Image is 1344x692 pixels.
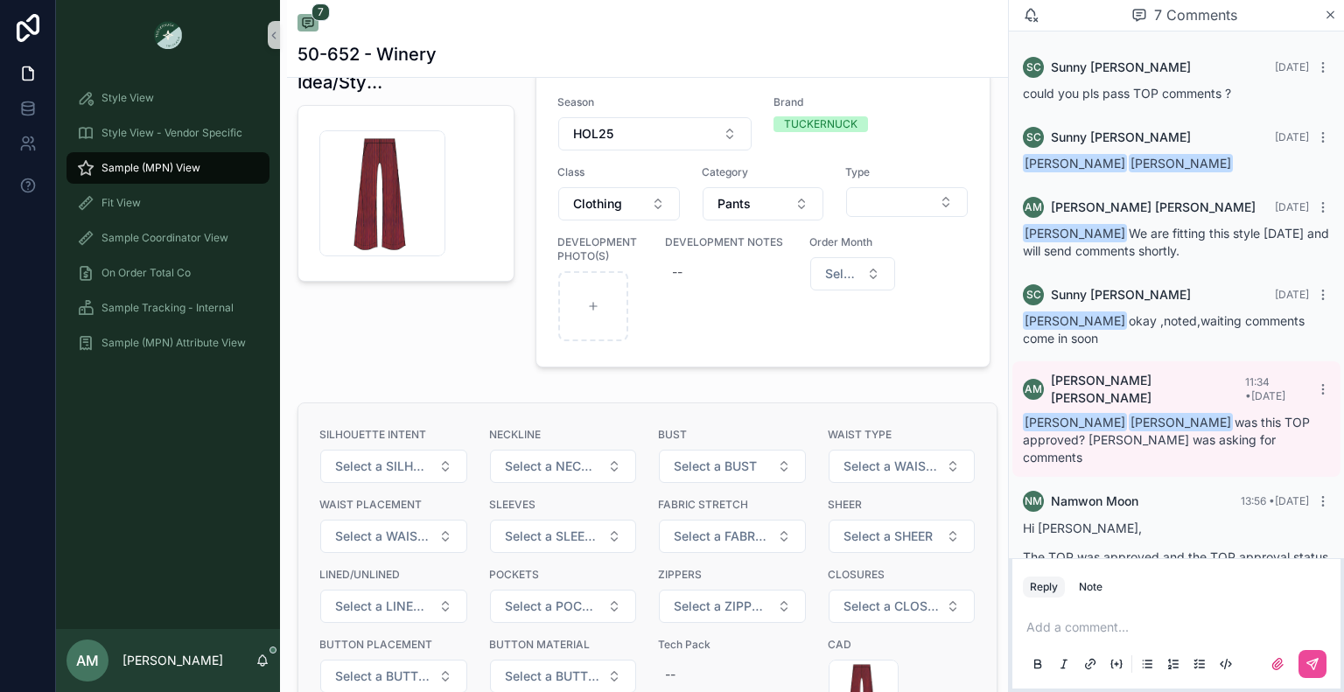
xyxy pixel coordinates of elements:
[320,450,467,483] button: Select Button
[1023,577,1065,598] button: Reply
[1023,311,1127,330] span: [PERSON_NAME]
[505,598,601,615] span: Select a POCKETS
[1051,493,1138,510] span: Namwon Moon
[1023,224,1127,242] span: [PERSON_NAME]
[66,152,269,184] a: Sample (MPN) View
[66,327,269,359] a: Sample (MPN) Attribute View
[505,668,601,685] span: Select a BUTTON MATERIAL
[66,117,269,149] a: Style View - Vendor Specific
[101,91,154,105] span: Style View
[297,42,437,66] h1: 50-652 - Winery
[319,568,468,582] span: LINED/UNLINED
[1051,129,1191,146] span: Sunny [PERSON_NAME]
[658,428,807,442] span: BUST
[843,528,933,545] span: Select a SHEER
[658,498,807,512] span: FABRIC STRETCH
[101,126,242,140] span: Style View - Vendor Specific
[122,652,223,669] p: [PERSON_NAME]
[505,528,601,545] span: Select a SLEEVES
[702,165,825,179] span: Category
[76,650,99,671] span: AM
[1025,382,1042,396] span: AM
[773,95,969,109] span: Brand
[66,187,269,219] a: Fit View
[490,520,637,553] button: Select Button
[658,638,807,652] span: Tech Pack
[490,450,637,483] button: Select Button
[297,70,383,94] h1: Idea/Style Details
[1026,60,1041,74] span: SC
[557,165,681,179] span: Class
[828,498,976,512] span: SHEER
[1023,313,1305,346] span: okay ,noted,waiting comments come in soon
[573,125,613,143] span: HOL25
[297,14,318,35] button: 7
[154,21,182,49] img: App logo
[1129,154,1233,172] span: [PERSON_NAME]
[536,71,990,367] a: SeasonSelect ButtonBrandTUCKERNUCKClassSelect ButtonCategorySelect ButtonTypeSelect ButtonDEVELOP...
[489,428,638,442] span: NECKLINE
[665,235,788,249] span: DEVELOPMENT NOTES
[1023,86,1231,101] span: could you pls pass TOP comments ?
[809,235,896,249] span: Order Month
[810,257,895,290] button: Select Button
[101,231,228,245] span: Sample Coordinator View
[846,187,968,217] button: Select Button
[1079,580,1102,594] div: Note
[1026,130,1041,144] span: SC
[1023,226,1329,258] span: We are fitting this style [DATE] and will send comments shortly.
[319,428,468,442] span: SILHOUETTE INTENT
[843,598,940,615] span: Select a CLOSURES
[1026,288,1041,302] span: SC
[674,458,757,475] span: Select a BUST
[1025,494,1042,508] span: NM
[1023,154,1127,172] span: [PERSON_NAME]
[1275,288,1309,301] span: [DATE]
[1051,372,1245,407] span: [PERSON_NAME] [PERSON_NAME]
[665,666,675,683] div: --
[828,638,976,652] span: CAD
[672,263,682,281] div: --
[659,450,806,483] button: Select Button
[505,458,601,475] span: Select a NECKLINE
[558,187,680,220] button: Select Button
[101,266,191,280] span: On Order Total Co
[1023,415,1310,465] span: was this TOP approved? [PERSON_NAME] was asking for comments
[66,292,269,324] a: Sample Tracking - Internal
[829,520,976,553] button: Select Button
[66,82,269,114] a: Style View
[845,165,969,179] span: Type
[1051,59,1191,76] span: Sunny [PERSON_NAME]
[335,458,431,475] span: Select a SILHOUETTE INTENT
[489,568,638,582] span: POCKETS
[557,235,644,263] span: DEVELOPMENT PHOTO(S)
[101,336,246,350] span: Sample (MPN) Attribute View
[490,590,637,623] button: Select Button
[1051,199,1256,216] span: [PERSON_NAME] [PERSON_NAME]
[311,3,330,21] span: 7
[829,450,976,483] button: Select Button
[489,638,638,652] span: BUTTON MATERIAL
[674,528,770,545] span: Select a FABRIC STRETCH
[66,257,269,289] a: On Order Total Co
[1275,60,1309,73] span: [DATE]
[573,195,622,213] span: Clothing
[1023,548,1330,584] p: The TOP was approved and the TOP approval status is updated at the TOP section.
[828,568,976,582] span: CLOSURES
[828,428,976,442] span: WAIST TYPE
[717,195,751,213] span: Pants
[659,590,806,623] button: Select Button
[319,638,468,652] span: BUTTON PLACEMENT
[557,95,752,109] span: Season
[843,458,940,475] span: Select a WAIST TYPE
[1023,413,1127,431] span: [PERSON_NAME]
[659,520,806,553] button: Select Button
[320,590,467,623] button: Select Button
[1275,200,1309,213] span: [DATE]
[319,498,468,512] span: WAIST PLACEMENT
[1025,200,1042,214] span: AM
[658,568,807,582] span: ZIPPERS
[829,590,976,623] button: Select Button
[558,117,752,150] button: Select Button
[320,520,467,553] button: Select Button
